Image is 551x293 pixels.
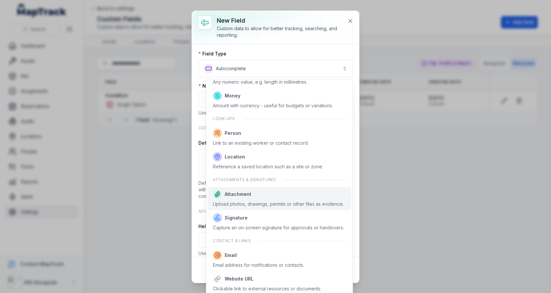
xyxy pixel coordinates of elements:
[213,140,309,146] div: Link to an existing worker or contact record.
[213,201,344,207] div: Upload photos, drawings, permits or other files as evidence.
[225,130,241,136] span: Person
[213,79,307,85] div: Any numeric value, e.g. length in millimetres.
[225,191,251,198] span: Attachment
[213,102,333,109] div: Amount with currency - useful for budgets or variations.
[225,154,245,160] span: Location
[213,224,344,231] div: Capture an on-screen signature for approvals or handovers.
[213,262,304,268] div: Email address for notifications or contacts.
[213,163,323,170] div: Reference a saved location such as a site or zone.
[208,234,351,247] div: Contact & links
[198,60,353,77] button: Autocomplete
[208,173,351,186] div: Attachments & signatures
[225,252,237,259] span: Email
[208,112,351,125] div: Look-ups
[225,215,248,221] span: Signature
[225,276,254,282] span: Website URL
[225,93,240,99] span: Money
[213,285,321,292] div: Clickable link to external resources or documents.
